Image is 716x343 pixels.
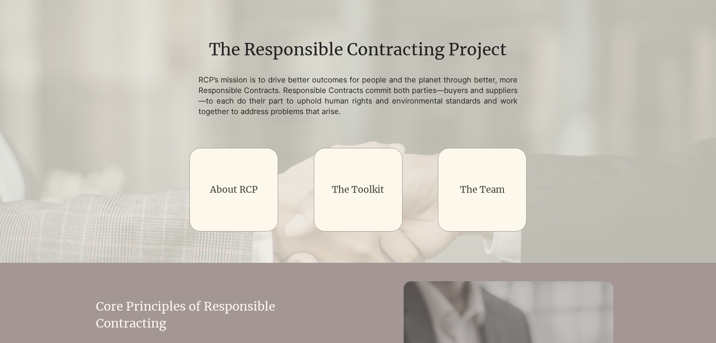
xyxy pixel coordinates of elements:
[210,184,258,195] a: About RCP
[96,298,329,332] h2: Core Principles of Responsible Contracting
[170,38,546,61] h1: The Responsible Contracting Project
[198,75,518,117] p: RCP’s mission is to drive better outcomes for people and the planet through better, more Responsi...
[460,184,505,195] a: The Team
[332,184,384,195] a: The Toolkit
